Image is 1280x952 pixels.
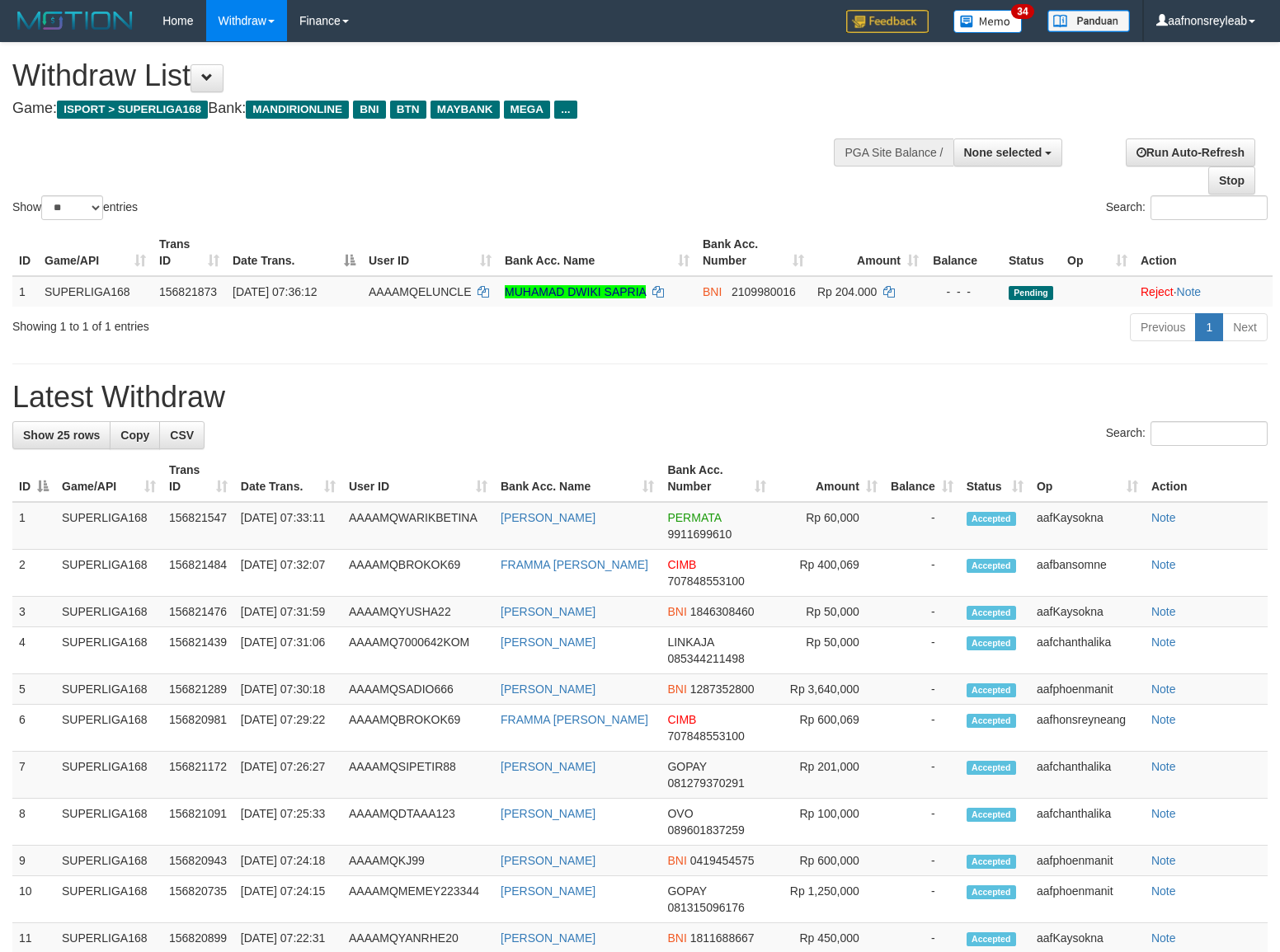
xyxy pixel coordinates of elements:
[1030,550,1145,597] td: aafbansomne
[1002,229,1061,276] th: Status
[12,312,521,335] div: Showing 1 to 1 of 1 entries
[12,381,1268,414] h1: Latest Withdraw
[38,276,153,307] td: SUPERLIGA168
[12,455,55,502] th: ID: activate to sort column descending
[369,285,471,298] span: AAAAMQELUNCLE
[1030,502,1145,550] td: aafKaysokna
[667,558,696,571] span: CIMB
[55,705,162,752] td: SUPERLIGA168
[501,807,595,820] a: [PERSON_NAME]
[342,674,494,705] td: AAAAMQSADIO666
[1208,166,1255,195] a: Stop
[1047,10,1130,32] img: panduan.png
[1061,229,1134,276] th: Op: activate to sort column ascending
[162,627,234,674] td: 156821439
[884,799,960,846] td: -
[501,605,595,618] a: [PERSON_NAME]
[12,799,55,846] td: 8
[162,674,234,705] td: 156821289
[773,799,883,846] td: Rp 100,000
[55,674,162,705] td: SUPERLIGA168
[12,876,55,923] td: 10
[1030,455,1145,502] th: Op: activate to sort column ascending
[55,597,162,627] td: SUPERLIGA168
[162,846,234,876] td: 156820943
[234,597,342,627] td: [DATE] 07:31:59
[41,195,103,220] select: Showentries
[342,799,494,846] td: AAAAMQDTAAA123
[162,705,234,752] td: 156820981
[667,605,686,618] span: BNI
[501,884,595,898] a: [PERSON_NAME]
[234,752,342,799] td: [DATE] 07:26:27
[690,605,755,618] span: Copy 1846308460 to clipboard
[234,455,342,502] th: Date Trans.: activate to sort column ascending
[773,550,883,597] td: Rp 400,069
[773,455,883,502] th: Amount: activate to sort column ascending
[342,455,494,502] th: User ID: activate to sort column ascending
[55,752,162,799] td: SUPERLIGA168
[884,627,960,674] td: -
[667,884,706,898] span: GOPAY
[667,729,744,743] span: Copy 707848553100 to clipboard
[967,512,1016,526] span: Accepted
[12,502,55,550] td: 1
[884,876,960,923] td: -
[1151,931,1176,945] a: Note
[23,429,100,442] span: Show 25 rows
[501,713,648,726] a: FRAMMA [PERSON_NAME]
[159,421,205,449] a: CSV
[501,558,648,571] a: FRAMMA [PERSON_NAME]
[55,455,162,502] th: Game/API: activate to sort column ascending
[773,502,883,550] td: Rp 60,000
[1151,195,1268,220] input: Search:
[1030,705,1145,752] td: aafhonsreyneang
[884,597,960,627] td: -
[667,713,696,726] span: CIMB
[953,138,1063,166] button: None selected
[162,876,234,923] td: 156820735
[1030,674,1145,705] td: aafphoenmanit
[667,854,686,867] span: BNI
[667,823,744,837] span: Copy 089601837259 to clipboard
[667,528,732,541] span: Copy 9911699610 to clipboard
[162,597,234,627] td: 156821476
[234,705,342,752] td: [DATE] 07:29:22
[12,627,55,674] td: 4
[1030,752,1145,799] td: aafchanthalika
[1151,635,1176,649] a: Note
[667,574,744,588] span: Copy 707848553100 to clipboard
[234,846,342,876] td: [DATE] 07:24:18
[431,101,500,119] span: MAYBANK
[932,284,995,300] div: - - -
[501,511,595,524] a: [PERSON_NAME]
[501,682,595,696] a: [PERSON_NAME]
[1126,138,1255,166] a: Run Auto-Refresh
[12,8,138,33] img: MOTION_logo.png
[667,682,686,696] span: BNI
[773,674,883,705] td: Rp 3,640,000
[12,550,55,597] td: 2
[501,931,595,945] a: [PERSON_NAME]
[110,421,160,449] a: Copy
[55,846,162,876] td: SUPERLIGA168
[967,855,1016,869] span: Accepted
[1195,313,1223,341] a: 1
[342,876,494,923] td: AAAAMQMEMEY223344
[884,846,960,876] td: -
[1151,807,1176,820] a: Note
[234,502,342,550] td: [DATE] 07:33:11
[967,683,1016,697] span: Accepted
[667,652,744,665] span: Copy 085344211498 to clipboard
[159,285,217,298] span: 156821873
[967,885,1016,899] span: Accepted
[234,674,342,705] td: [DATE] 07:30:18
[967,636,1016,650] span: Accepted
[1134,276,1273,307] td: ·
[773,752,883,799] td: Rp 201,000
[690,682,755,696] span: Copy 1287352800 to clipboard
[342,627,494,674] td: AAAAMQ7000642KOM
[342,550,494,597] td: AAAAMQBROKOK69
[504,101,551,119] span: MEGA
[690,931,755,945] span: Copy 1811688667 to clipboard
